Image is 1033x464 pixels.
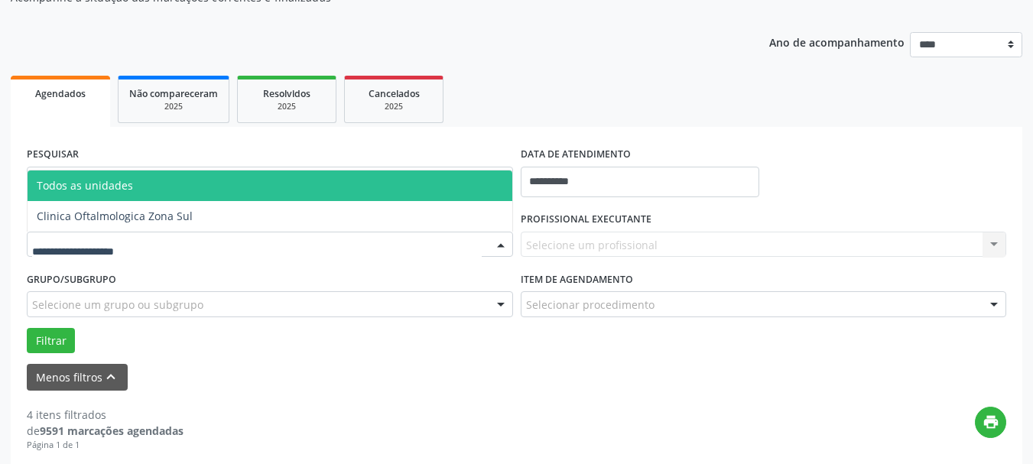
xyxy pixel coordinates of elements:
[249,101,325,112] div: 2025
[129,101,218,112] div: 2025
[32,297,203,313] span: Selecione um grupo ou subgrupo
[27,143,79,167] label: PESQUISAR
[975,407,1006,438] button: print
[102,368,119,385] i: keyboard_arrow_up
[40,423,184,438] strong: 9591 marcações agendadas
[369,87,420,100] span: Cancelados
[27,423,184,439] div: de
[521,143,631,167] label: DATA DE ATENDIMENTO
[27,328,75,354] button: Filtrar
[983,414,999,430] i: print
[27,439,184,452] div: Página 1 de 1
[521,268,633,291] label: Item de agendamento
[356,101,432,112] div: 2025
[263,87,310,100] span: Resolvidos
[27,268,116,291] label: Grupo/Subgrupo
[769,32,905,51] p: Ano de acompanhamento
[129,87,218,100] span: Não compareceram
[37,178,133,193] span: Todos as unidades
[526,297,655,313] span: Selecionar procedimento
[521,208,651,232] label: PROFISSIONAL EXECUTANTE
[27,407,184,423] div: 4 itens filtrados
[35,87,86,100] span: Agendados
[37,209,193,223] span: Clinica Oftalmologica Zona Sul
[27,364,128,391] button: Menos filtroskeyboard_arrow_up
